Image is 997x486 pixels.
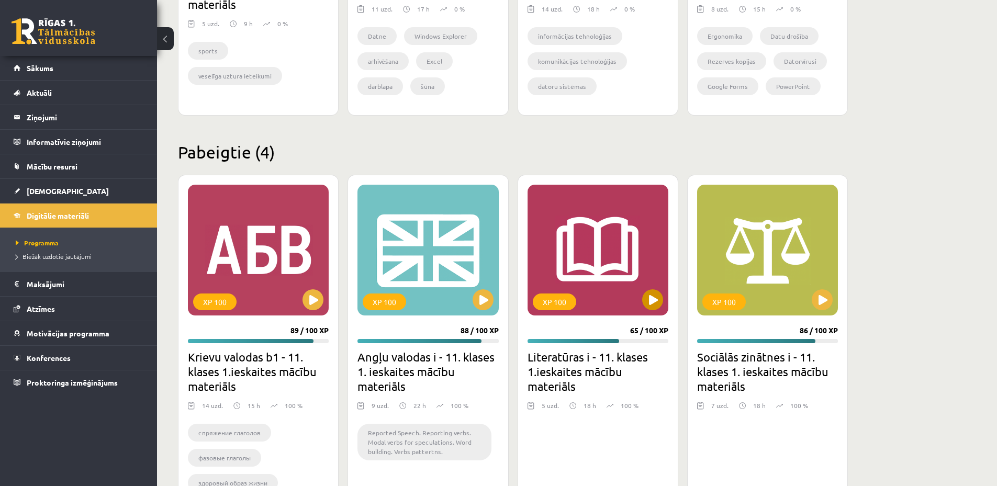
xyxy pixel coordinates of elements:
[248,401,260,410] p: 15 h
[697,27,753,45] li: Ergonomika
[14,56,144,80] a: Sākums
[711,401,729,416] div: 7 uzd.
[285,401,303,410] p: 100 %
[454,4,465,14] p: 0 %
[357,52,409,70] li: arhivēšana
[188,424,271,442] li: cпряжение глаголов
[528,349,668,393] h2: Literatūras i - 11. klases 1.ieskaites mācību materiāls
[27,211,89,220] span: Digitālie materiāli
[27,272,144,296] legend: Maksājumi
[760,27,819,45] li: Datu drošība
[16,252,147,261] a: Biežāk uzdotie jautājumi
[542,401,559,416] div: 5 uzd.
[410,77,445,95] li: šūna
[14,321,144,345] a: Motivācijas programma
[542,4,563,20] div: 14 uzd.
[357,424,491,460] li: Reported Speech. Reporting verbs. Modal verbs for speculations. Word building. Verbs pattertns.
[14,130,144,154] a: Informatīvie ziņojumi
[790,401,808,410] p: 100 %
[753,401,766,410] p: 18 h
[413,401,426,410] p: 22 h
[27,304,55,313] span: Atzīmes
[188,42,228,60] li: sports
[14,204,144,228] a: Digitālie materiāli
[14,272,144,296] a: Maksājumi
[14,105,144,129] a: Ziņojumi
[711,4,729,20] div: 8 uzd.
[178,142,848,162] h2: Pabeigtie (4)
[528,27,622,45] li: informācijas tehnoloģijas
[188,349,329,393] h2: Krievu valodas b1 - 11. klases 1.ieskaites mācību materiāls
[16,239,59,247] span: Programma
[702,293,746,310] div: XP 100
[697,77,758,95] li: Google Forms
[697,52,766,70] li: Rezerves kopijas
[533,293,576,310] div: XP 100
[27,88,52,97] span: Aktuāli
[244,19,253,28] p: 9 h
[528,52,627,70] li: komunikācijas tehnoloģijas
[753,4,766,14] p: 15 h
[27,329,109,338] span: Motivācijas programma
[12,18,95,44] a: Rīgas 1. Tālmācības vidusskola
[14,370,144,394] a: Proktoringa izmēģinājums
[27,186,109,196] span: [DEMOGRAPHIC_DATA]
[202,401,223,416] div: 14 uzd.
[277,19,288,28] p: 0 %
[188,449,261,467] li: фазовые глаголы
[193,293,237,310] div: XP 100
[14,154,144,178] a: Mācību resursi
[27,353,71,363] span: Konferences
[27,162,77,171] span: Mācību resursi
[188,67,282,85] li: veselīga uztura ieteikumi
[697,349,838,393] h2: Sociālās zinātnes i - 11. klases 1. ieskaites mācību materiāls
[14,179,144,203] a: [DEMOGRAPHIC_DATA]
[528,77,597,95] li: datoru sistēmas
[404,27,477,45] li: Windows Explorer
[621,401,638,410] p: 100 %
[417,4,430,14] p: 17 h
[584,401,596,410] p: 18 h
[357,349,498,393] h2: Angļu valodas i - 11. klases 1. ieskaites mācību materiāls
[357,27,397,45] li: Datne
[27,105,144,129] legend: Ziņojumi
[27,130,144,154] legend: Informatīvie ziņojumi
[624,4,635,14] p: 0 %
[451,401,468,410] p: 100 %
[14,81,144,105] a: Aktuāli
[587,4,600,14] p: 18 h
[766,77,821,95] li: PowerPoint
[27,378,118,387] span: Proktoringa izmēģinājums
[372,401,389,416] div: 9 uzd.
[202,19,219,35] div: 5 uzd.
[774,52,827,70] li: Datorvīrusi
[363,293,406,310] div: XP 100
[14,297,144,321] a: Atzīmes
[16,238,147,247] a: Programma
[14,346,144,370] a: Konferences
[16,252,92,261] span: Biežāk uzdotie jautājumi
[372,4,393,20] div: 11 uzd.
[27,63,53,73] span: Sākums
[416,52,453,70] li: Excel
[790,4,801,14] p: 0 %
[357,77,403,95] li: darblapa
